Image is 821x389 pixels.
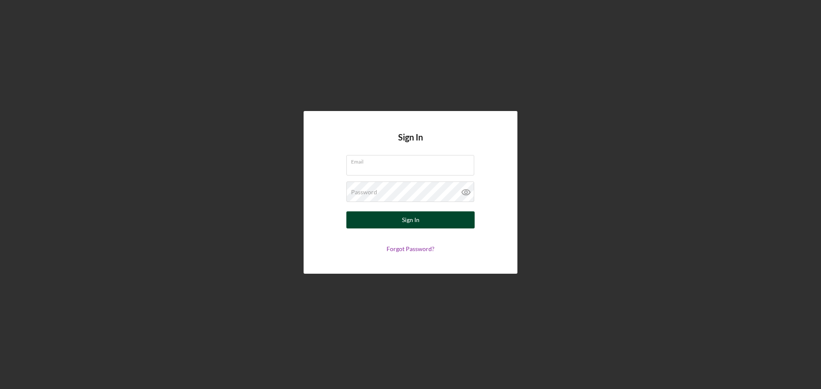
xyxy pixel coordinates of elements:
[398,132,423,155] h4: Sign In
[402,211,419,228] div: Sign In
[387,245,434,252] a: Forgot Password?
[351,155,474,165] label: Email
[351,189,377,196] label: Password
[346,211,475,228] button: Sign In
